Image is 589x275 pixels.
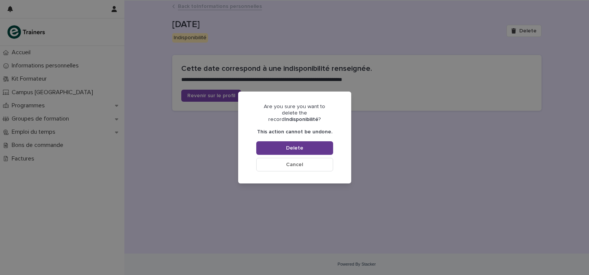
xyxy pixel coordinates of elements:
b: Indisponibilité [285,117,318,122]
span: Cancel [286,162,303,167]
span: Delete [286,145,303,151]
p: This action cannot be undone. [257,129,332,135]
p: Are you sure you want to delete the record ? [256,104,333,122]
button: Cancel [256,158,333,171]
button: Delete [256,141,333,155]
